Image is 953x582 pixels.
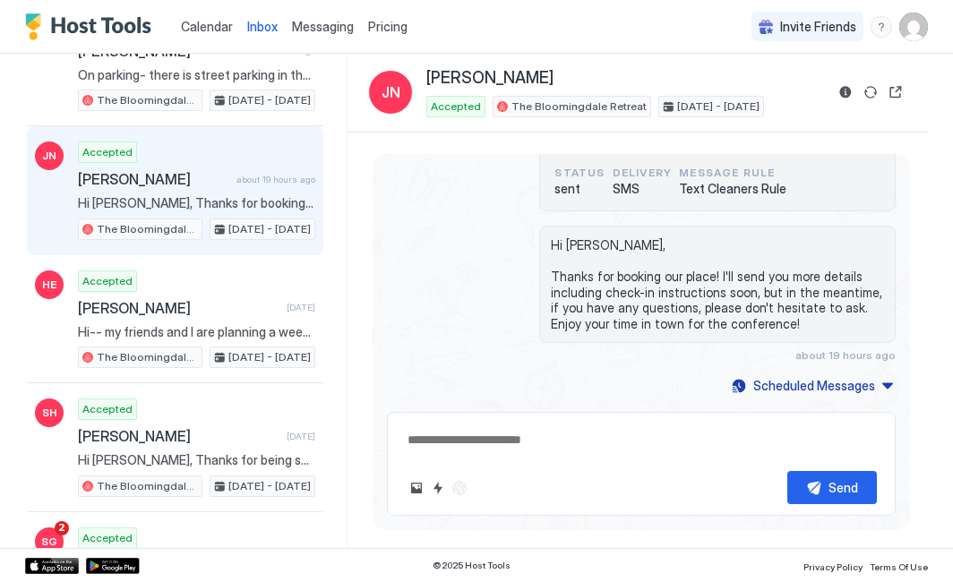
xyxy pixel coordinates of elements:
[870,561,928,572] span: Terms Of Use
[885,81,906,103] button: Open reservation
[803,556,863,575] a: Privacy Policy
[97,478,198,494] span: The Bloomingdale Retreat
[228,349,311,365] span: [DATE] - [DATE]
[42,405,57,421] span: SH
[55,521,69,535] span: 2
[787,471,877,504] button: Send
[78,195,315,211] span: Hi [PERSON_NAME], Thanks for booking our place! I'll send you more details including check-in ins...
[82,273,133,289] span: Accepted
[427,477,449,499] button: Quick reply
[18,521,61,564] iframe: Intercom live chat
[82,144,133,160] span: Accepted
[870,556,928,575] a: Terms Of Use
[382,81,400,103] span: JN
[677,98,760,115] span: [DATE] - [DATE]
[292,17,354,36] a: Messaging
[86,558,140,574] a: Google Play Store
[292,19,354,34] span: Messaging
[25,13,159,40] a: Host Tools Logo
[181,17,233,36] a: Calendar
[287,431,315,442] span: [DATE]
[803,561,863,572] span: Privacy Policy
[426,68,554,89] span: [PERSON_NAME]
[679,181,786,197] span: Text Cleaners Rule
[236,174,315,185] span: about 19 hours ago
[795,348,896,362] span: about 19 hours ago
[368,19,408,35] span: Pricing
[729,373,896,398] button: Scheduled Messages
[82,530,133,546] span: Accepted
[554,181,605,197] span: sent
[860,81,881,103] button: Sync reservation
[613,181,673,197] span: SMS
[871,16,892,38] div: menu
[97,92,198,108] span: The Bloomingdale Retreat
[78,427,279,445] span: [PERSON_NAME]
[82,401,133,417] span: Accepted
[78,170,229,188] span: [PERSON_NAME]
[554,165,605,181] span: status
[753,376,875,395] div: Scheduled Messages
[780,19,856,35] span: Invite Friends
[78,67,315,83] span: On parking- there is street parking in the neighborhood, but be sure to follow the signage. Cars ...
[78,452,315,468] span: Hi [PERSON_NAME], Thanks for being such a great guest and leaving the place so clean. We left you...
[97,349,198,365] span: The Bloomingdale Retreat
[406,477,427,499] button: Upload image
[25,558,79,574] a: App Store
[551,237,884,331] span: Hi [PERSON_NAME], Thanks for booking our place! I'll send you more details including check-in ins...
[247,17,278,36] a: Inbox
[431,98,481,115] span: Accepted
[78,324,315,340] span: Hi-- my friends and I are planning a weekend trip to [GEOGRAPHIC_DATA]
[829,478,858,497] div: Send
[42,148,56,164] span: JN
[78,299,279,317] span: [PERSON_NAME]
[97,221,198,237] span: The Bloomingdale Retreat
[433,560,511,571] span: © 2025 Host Tools
[228,92,311,108] span: [DATE] - [DATE]
[899,13,928,41] div: User profile
[679,165,786,181] span: Message Rule
[181,19,233,34] span: Calendar
[42,277,56,293] span: HE
[835,81,856,103] button: Reservation information
[613,165,673,181] span: Delivery
[511,98,647,115] span: The Bloomingdale Retreat
[247,19,278,34] span: Inbox
[228,221,311,237] span: [DATE] - [DATE]
[228,478,311,494] span: [DATE] - [DATE]
[287,302,315,313] span: [DATE]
